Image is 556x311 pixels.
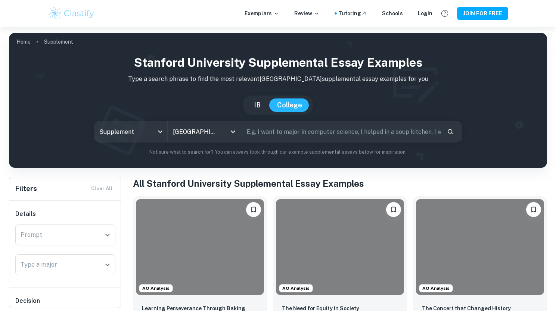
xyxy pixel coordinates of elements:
[419,285,453,292] span: AO Analysis
[444,125,457,138] button: Search
[418,9,432,18] a: Login
[15,148,541,156] p: Not sure what to search for? You can always look through our example supplemental essays below fo...
[15,296,115,305] h6: Decision
[133,177,547,190] h1: All Stanford University Supplemental Essay Examples
[338,9,367,18] a: Tutoring
[48,6,96,21] img: Clastify logo
[246,98,268,112] button: IB
[386,202,401,217] button: Please log in to bookmark exemplars
[15,210,115,219] h6: Details
[241,121,441,142] input: E.g. I want to major in computer science, I helped in a soup kitchen, I want to join the debate t...
[15,54,541,72] h1: Stanford University Supplemental Essay Examples
[16,37,31,47] a: Home
[9,33,547,168] img: profile cover
[382,9,403,18] a: Schools
[102,260,113,270] button: Open
[438,7,451,20] button: Help and Feedback
[294,9,320,18] p: Review
[270,98,310,112] button: College
[94,121,167,142] div: Supplement
[526,202,541,217] button: Please log in to bookmark exemplars
[228,126,238,137] button: Open
[15,75,541,84] p: Type a search phrase to find the most relevant [GEOGRAPHIC_DATA] supplemental essay examples for you
[246,202,261,217] button: Please log in to bookmark exemplars
[279,285,313,292] span: AO Analysis
[457,7,508,20] button: JOIN FOR FREE
[139,285,173,292] span: AO Analysis
[245,9,279,18] p: Exemplars
[102,230,113,240] button: Open
[44,38,73,46] p: Supplement
[15,183,37,194] h6: Filters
